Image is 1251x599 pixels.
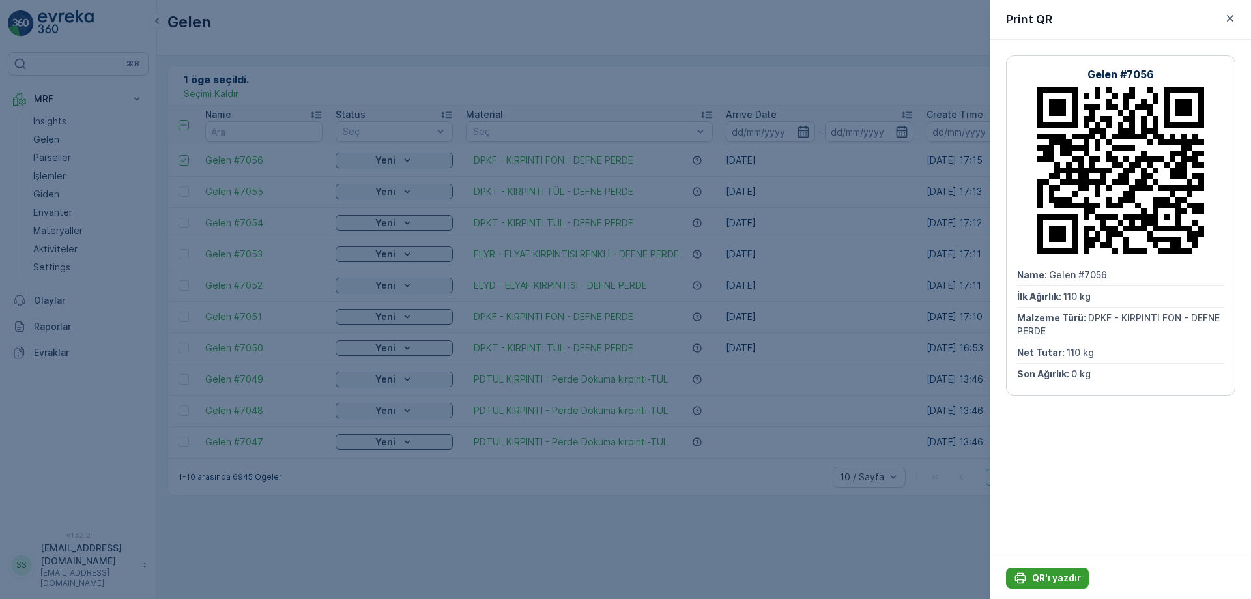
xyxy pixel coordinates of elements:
button: QR'ı yazdır [1006,568,1089,589]
span: 110 kg [1067,347,1094,358]
span: 0 kg [1071,368,1091,379]
span: Name : [1017,269,1049,280]
span: Gelen #7056 [1049,269,1107,280]
p: Print QR [1006,10,1052,29]
p: QR'ı yazdır [1032,572,1081,585]
span: DPKF - KIRPINTI FON - DEFNE PERDE [1017,312,1222,336]
p: Gelen #7056 [1087,66,1154,82]
span: İlk Ağırlık : [1017,291,1063,302]
span: Net Tutar : [1017,347,1067,358]
span: Malzeme Türü : [1017,312,1088,323]
span: Son Ağırlık : [1017,368,1071,379]
span: 110 kg [1063,291,1091,302]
